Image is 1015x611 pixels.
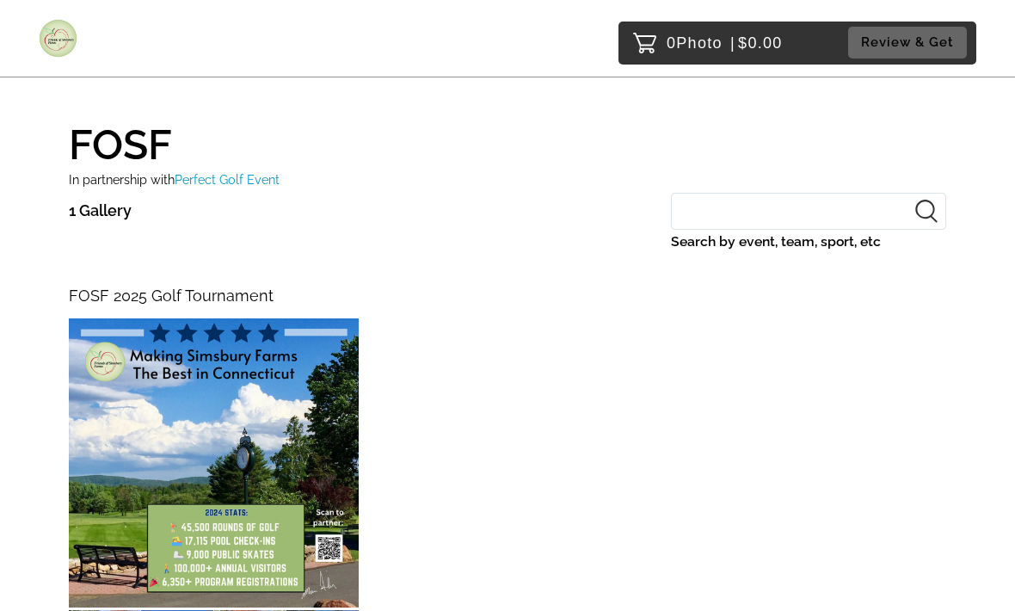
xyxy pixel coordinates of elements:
[39,19,77,58] img: Snapphound Logo
[69,172,280,187] small: In partnership with
[69,108,946,165] h1: FOSF
[848,27,972,59] a: Review & Get
[671,230,946,254] label: Search by event, team, sport, etc
[69,287,274,305] span: FOSF 2025 Golf Tournament
[667,29,783,57] p: 0 $0.00
[848,27,967,59] button: Review & Get
[69,318,359,608] img: 220792
[69,197,132,225] p: 1 Gallery
[175,172,280,187] span: Perfect Golf Event
[676,29,723,57] span: Photo
[730,34,735,52] span: |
